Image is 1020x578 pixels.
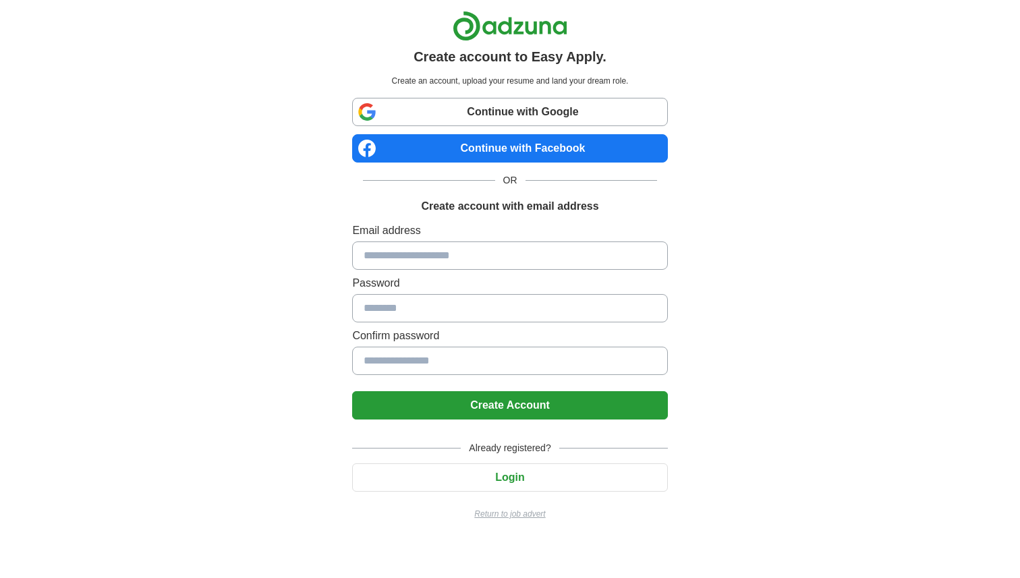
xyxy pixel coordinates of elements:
[352,508,667,520] a: Return to job advert
[352,463,667,492] button: Login
[352,98,667,126] a: Continue with Google
[453,11,567,41] img: Adzuna logo
[352,471,667,483] a: Login
[421,198,598,214] h1: Create account with email address
[495,173,526,187] span: OR
[352,275,667,291] label: Password
[355,75,664,87] p: Create an account, upload your resume and land your dream role.
[414,47,606,67] h1: Create account to Easy Apply.
[461,441,559,455] span: Already registered?
[352,223,667,239] label: Email address
[352,391,667,420] button: Create Account
[352,328,667,344] label: Confirm password
[352,134,667,163] a: Continue with Facebook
